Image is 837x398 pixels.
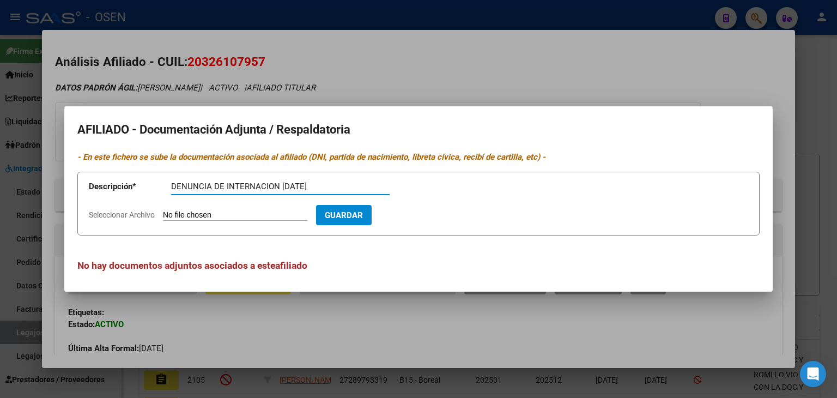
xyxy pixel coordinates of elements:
span: afiliado [275,260,307,271]
i: - En este fichero se sube la documentación asociada al afiliado (DNI, partida de nacimiento, libr... [77,152,545,162]
h3: No hay documentos adjuntos asociados a este [77,258,760,273]
div: Open Intercom Messenger [800,361,826,387]
button: Guardar [316,205,372,225]
p: Descripción [89,180,171,193]
span: Guardar [325,210,363,220]
h2: AFILIADO - Documentación Adjunta / Respaldatoria [77,119,760,140]
span: Seleccionar Archivo [89,210,155,219]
